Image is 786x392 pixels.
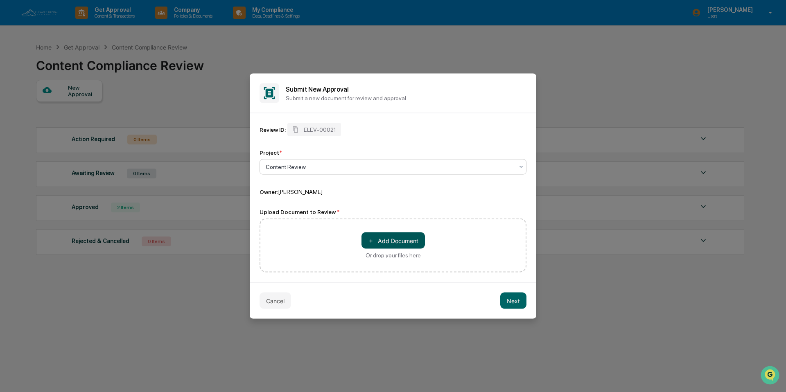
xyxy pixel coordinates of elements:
div: Project [260,149,282,156]
span: Data Lookup [16,119,52,127]
p: How can we help? [8,17,149,30]
button: Or drop your files here [361,232,425,249]
a: Powered byPylon [58,138,99,145]
div: Upload Document to Review [260,209,526,215]
div: 🖐️ [8,104,15,110]
button: Cancel [260,293,291,309]
div: Start new chat [28,63,134,71]
div: 🗄️ [59,104,66,110]
p: Submit a new document for review and approval [286,95,526,101]
img: 1746055101610-c473b297-6a78-478c-a979-82029cc54cd1 [8,63,23,77]
span: ELEV-00021 [304,126,336,133]
span: Owner: [260,189,278,195]
iframe: Open customer support [760,365,782,387]
a: 🗄️Attestations [56,100,105,115]
h2: Submit New Approval [286,85,526,93]
span: Attestations [68,103,102,111]
button: Next [500,293,526,309]
span: Pylon [81,139,99,145]
a: 🖐️Preclearance [5,100,56,115]
span: ＋ [368,237,374,244]
span: Preclearance [16,103,53,111]
div: Review ID: [260,126,286,133]
div: We're available if you need us! [28,71,104,77]
div: Or drop your files here [366,252,421,259]
span: [PERSON_NAME] [278,189,323,195]
a: 🔎Data Lookup [5,115,55,130]
button: Start new chat [139,65,149,75]
div: 🔎 [8,119,15,126]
